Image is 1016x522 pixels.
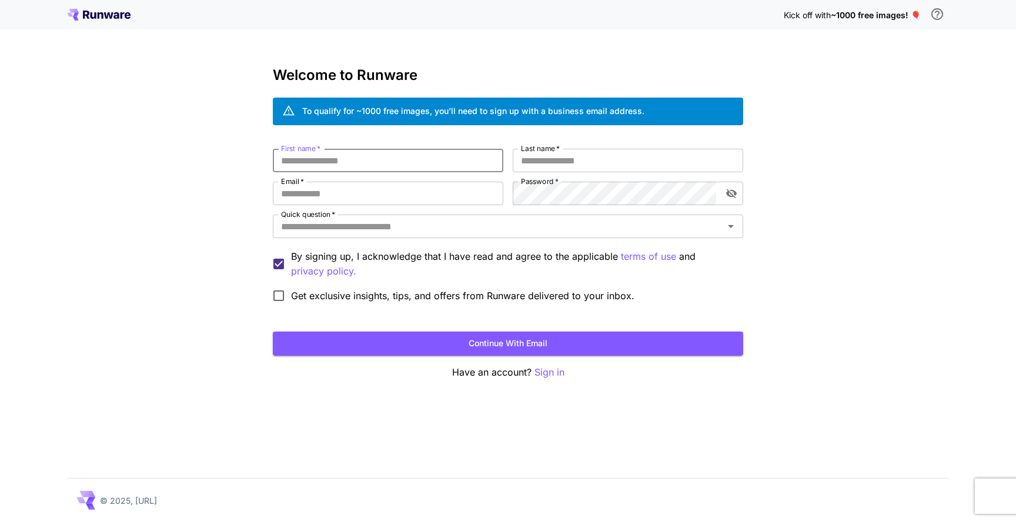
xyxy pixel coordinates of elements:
span: Kick off with [784,10,831,20]
button: toggle password visibility [721,183,742,204]
button: By signing up, I acknowledge that I have read and agree to the applicable terms of use and [291,264,356,279]
button: Sign in [534,365,564,380]
button: In order to qualify for free credit, you need to sign up with a business email address and click ... [925,2,949,26]
h3: Welcome to Runware [273,67,743,83]
button: Continue with email [273,332,743,356]
p: © 2025, [URL] [100,494,157,507]
p: Have an account? [273,365,743,380]
label: Quick question [281,209,335,219]
p: privacy policy. [291,264,356,279]
span: Get exclusive insights, tips, and offers from Runware delivered to your inbox. [291,289,634,303]
label: Password [521,176,559,186]
label: Last name [521,143,560,153]
button: Open [723,218,739,235]
label: First name [281,143,320,153]
div: To qualify for ~1000 free images, you’ll need to sign up with a business email address. [302,105,644,117]
span: ~1000 free images! 🎈 [831,10,921,20]
label: Email [281,176,304,186]
p: By signing up, I acknowledge that I have read and agree to the applicable and [291,249,734,279]
button: By signing up, I acknowledge that I have read and agree to the applicable and privacy policy. [621,249,676,264]
p: terms of use [621,249,676,264]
